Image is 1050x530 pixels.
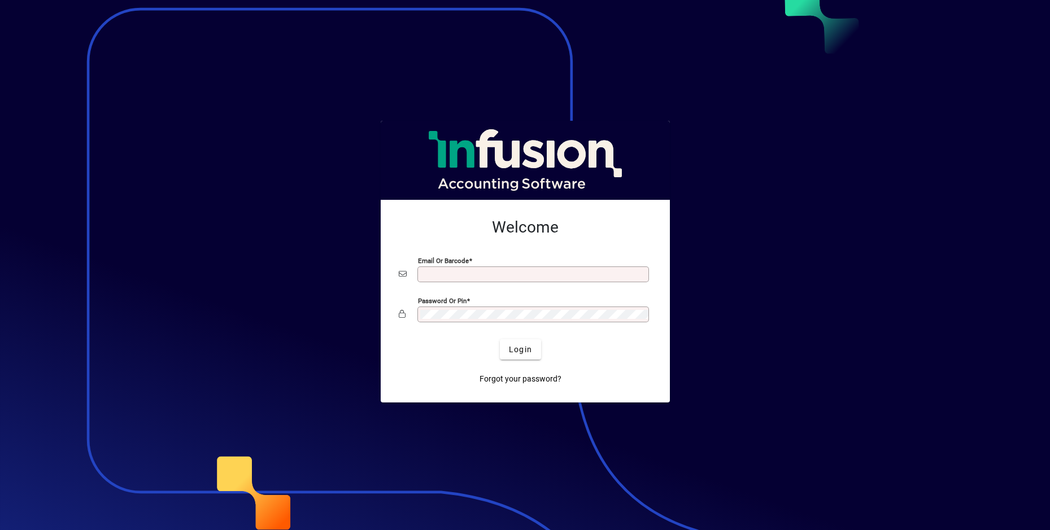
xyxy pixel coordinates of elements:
[480,373,561,385] span: Forgot your password?
[475,369,566,389] a: Forgot your password?
[418,297,467,305] mat-label: Password or Pin
[500,339,541,360] button: Login
[509,344,532,356] span: Login
[418,257,469,265] mat-label: Email or Barcode
[399,218,652,237] h2: Welcome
